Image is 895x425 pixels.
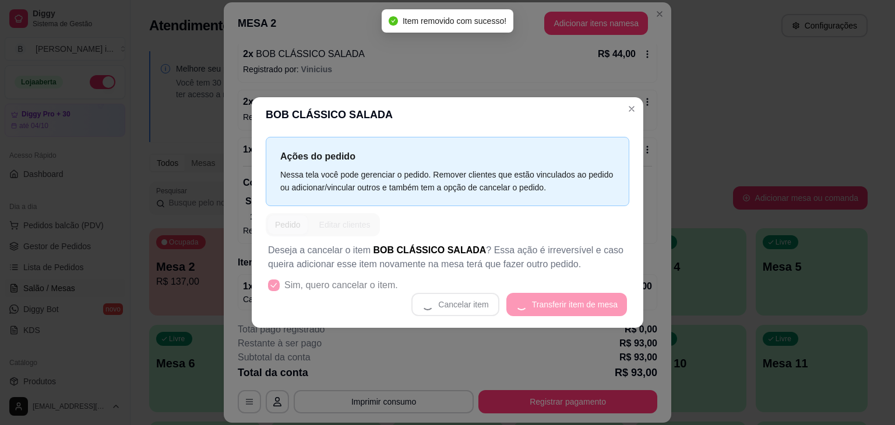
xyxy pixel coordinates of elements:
div: Nessa tela você pode gerenciar o pedido. Remover clientes que estão vinculados ao pedido ou adici... [280,168,615,194]
p: Ações do pedido [280,149,615,164]
span: check-circle [389,16,398,26]
span: Item removido com sucesso! [403,16,506,26]
p: Deseja a cancelar o item ? Essa ação é irreversível e caso queira adicionar esse item novamente n... [268,243,627,271]
span: BOB CLÁSSICO SALADA [373,245,487,255]
button: Close [622,100,641,118]
header: BOB CLÁSSICO SALADA [252,97,643,132]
